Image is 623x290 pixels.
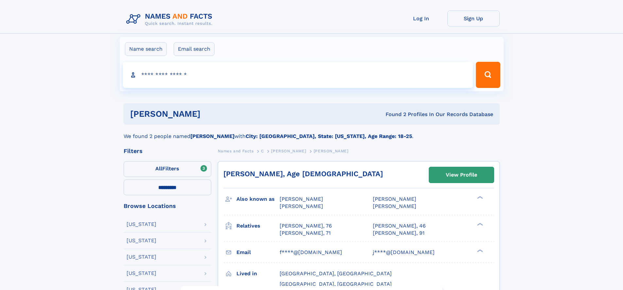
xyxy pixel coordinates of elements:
[125,42,167,56] label: Name search
[174,42,215,56] label: Email search
[373,196,416,202] span: [PERSON_NAME]
[127,238,156,243] div: [US_STATE]
[236,194,280,205] h3: Also known as
[124,10,218,28] img: Logo Names and Facts
[130,110,293,118] h1: [PERSON_NAME]
[236,268,280,279] h3: Lived in
[476,248,483,253] div: ❯
[280,222,332,230] a: [PERSON_NAME], 76
[476,62,500,88] button: Search Button
[476,222,483,226] div: ❯
[271,149,306,153] span: [PERSON_NAME]
[236,220,280,231] h3: Relatives
[124,148,211,154] div: Filters
[373,203,416,209] span: [PERSON_NAME]
[127,254,156,260] div: [US_STATE]
[246,133,412,139] b: City: [GEOGRAPHIC_DATA], State: [US_STATE], Age Range: 18-25
[124,125,500,140] div: We found 2 people named with .
[293,111,493,118] div: Found 2 Profiles In Our Records Database
[261,149,264,153] span: C
[190,133,234,139] b: [PERSON_NAME]
[271,147,306,155] a: [PERSON_NAME]
[447,10,500,26] a: Sign Up
[127,271,156,276] div: [US_STATE]
[261,147,264,155] a: C
[127,222,156,227] div: [US_STATE]
[280,196,323,202] span: [PERSON_NAME]
[280,203,323,209] span: [PERSON_NAME]
[280,281,392,287] span: [GEOGRAPHIC_DATA], [GEOGRAPHIC_DATA]
[476,196,483,200] div: ❯
[218,147,254,155] a: Names and Facts
[429,167,494,183] a: View Profile
[236,247,280,258] h3: Email
[124,203,211,209] div: Browse Locations
[314,149,349,153] span: [PERSON_NAME]
[155,165,162,172] span: All
[395,10,447,26] a: Log In
[373,230,424,237] a: [PERSON_NAME], 91
[280,230,331,237] a: [PERSON_NAME], 71
[373,222,426,230] a: [PERSON_NAME], 46
[223,170,383,178] a: [PERSON_NAME], Age [DEMOGRAPHIC_DATA]
[123,62,473,88] input: search input
[280,270,392,277] span: [GEOGRAPHIC_DATA], [GEOGRAPHIC_DATA]
[446,167,477,182] div: View Profile
[124,161,211,177] label: Filters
